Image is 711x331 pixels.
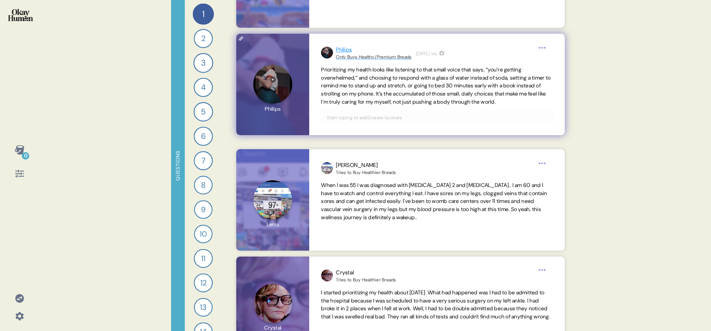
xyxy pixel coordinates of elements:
div: [PERSON_NAME] [336,161,396,170]
img: profilepic_24869271542671088.jpg [321,47,333,58]
img: profilepic_24753400217641744.jpg [321,162,333,174]
input: Start typing to add/create buckets [323,114,551,122]
span: via [431,50,437,57]
div: 13 [194,298,213,317]
span: Prioritizing my health looks like listening to that small voice that says, “you’re getting overwh... [321,66,551,105]
div: 3 [193,53,213,73]
div: 11 [194,249,213,268]
div: 2 [194,29,213,48]
div: 0 [22,152,29,160]
img: profilepic_24748569821414016.jpg [321,270,333,281]
span: I started prioritizing my health about [DATE]. What had happened was I had to be admitted to the ... [321,289,550,320]
div: 7 [194,151,213,170]
div: 1 [193,3,214,24]
img: okayhuman.3b1b6348.png [8,9,33,21]
div: 12 [194,273,213,292]
div: 5 [194,102,213,122]
div: Tries to Buy Healthier Breads [336,277,396,283]
div: Tries to Buy Healthier Breads [336,170,396,175]
span: When I was 55 I was diagnosed with [MEDICAL_DATA] 2 and [MEDICAL_DATA].. I am 60 and I have to wa... [321,182,547,221]
div: 9 [194,200,213,219]
div: 4 [194,78,213,97]
div: 6 [194,127,213,146]
time: [DATE] [416,50,430,57]
div: Only Buys Healthy/Premium Breads [336,54,411,60]
div: 8 [194,176,213,194]
div: Crystal [336,268,396,277]
div: Philips [336,46,411,54]
div: 10 [194,225,213,243]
